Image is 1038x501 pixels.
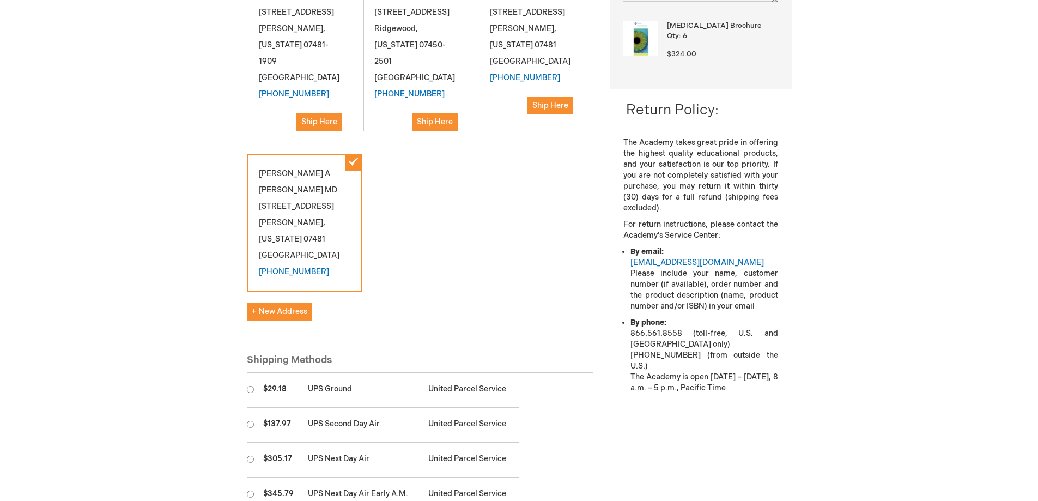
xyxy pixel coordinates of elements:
div: [PERSON_NAME] A [PERSON_NAME] MD [STREET_ADDRESS] [PERSON_NAME] 07481 [GEOGRAPHIC_DATA] [247,154,362,292]
span: , [554,24,556,33]
strong: By email: [630,247,664,256]
span: Ship Here [532,101,568,110]
a: [PHONE_NUMBER] [259,267,329,276]
td: UPS Next Day Air [302,443,423,478]
a: [PHONE_NUMBER] [374,89,445,99]
button: Ship Here [412,113,458,131]
span: $324.00 [667,50,696,58]
span: , [416,24,418,33]
span: Return Policy: [626,102,719,119]
strong: By phone: [630,318,666,327]
span: , [323,218,325,227]
li: 866.561.8558 (toll-free, U.S. and [GEOGRAPHIC_DATA] only) [PHONE_NUMBER] (from outside the U.S.) ... [630,317,778,394]
span: Ship Here [301,117,337,126]
a: [PHONE_NUMBER] [490,73,560,82]
li: Please include your name, customer number (if available), order number and the product descriptio... [630,246,778,312]
span: $29.18 [263,384,287,394]
button: Ship Here [527,97,573,114]
span: $305.17 [263,454,292,463]
td: UPS Second Day Air [302,408,423,443]
td: UPS Ground [302,373,423,408]
td: United Parcel Service [423,373,519,408]
span: [US_STATE] [374,40,417,50]
span: [US_STATE] [490,40,533,50]
span: [US_STATE] [259,40,302,50]
span: Ship Here [417,117,453,126]
div: Shipping Methods [247,353,594,373]
button: Ship Here [296,113,342,131]
span: , [323,24,325,33]
td: United Parcel Service [423,443,519,478]
span: [US_STATE] [259,234,302,244]
strong: [MEDICAL_DATA] Brochure [667,21,775,31]
button: New Address [247,303,312,321]
span: $345.79 [263,489,294,498]
a: [PHONE_NUMBER] [259,89,329,99]
p: The Academy takes great pride in offering the highest quality educational products, and your sati... [623,137,778,214]
img: Cataract Surgery Brochure [623,21,658,56]
a: [EMAIL_ADDRESS][DOMAIN_NAME] [630,258,764,267]
span: Qty [667,32,679,40]
span: 6 [683,32,687,40]
span: New Address [252,307,307,316]
span: $137.97 [263,419,291,428]
p: For return instructions, please contact the Academy’s Service Center: [623,219,778,241]
td: United Parcel Service [423,408,519,443]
